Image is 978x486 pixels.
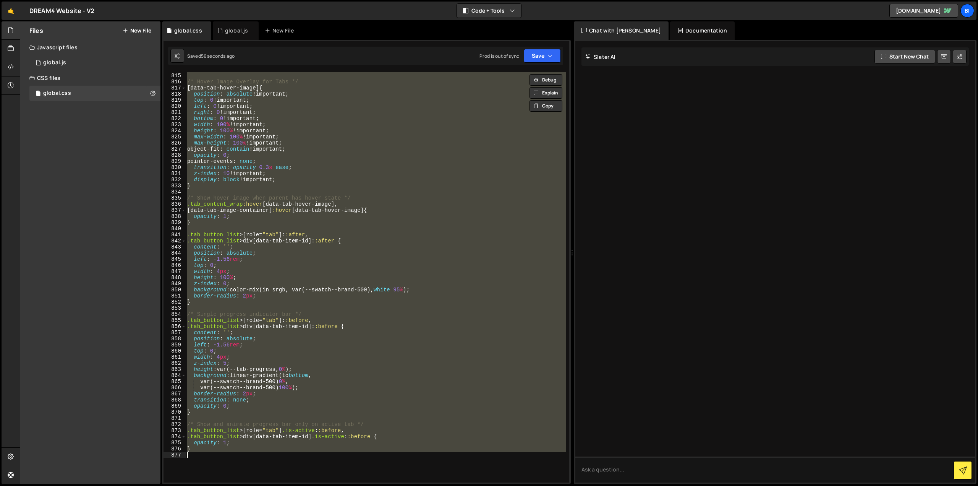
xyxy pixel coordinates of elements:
div: 862 [164,360,186,366]
div: 846 [164,262,186,268]
div: 823 [164,122,186,128]
div: 56 seconds ago [201,53,235,59]
div: 843 [164,244,186,250]
div: 873 [164,427,186,434]
div: 856 [164,323,186,330]
div: 844 [164,250,186,256]
h2: Slater AI [585,53,616,60]
button: New File [123,28,151,34]
div: 836 [164,201,186,207]
div: 826 [164,140,186,146]
button: Debug [529,74,562,86]
div: 825 [164,134,186,140]
h2: Files [29,26,43,35]
div: 839 [164,219,186,226]
div: 857 [164,330,186,336]
div: 837 [164,207,186,213]
div: 17250/47734.js [29,55,160,70]
div: 871 [164,415,186,421]
div: 870 [164,409,186,415]
div: 820 [164,103,186,109]
div: global.css [43,90,71,97]
div: global.css [174,27,202,34]
div: Documentation [670,21,735,40]
div: 852 [164,299,186,305]
div: 867 [164,391,186,397]
button: Copy [529,100,562,112]
div: 863 [164,366,186,372]
div: 841 [164,232,186,238]
div: 854 [164,311,186,317]
div: 835 [164,195,186,201]
div: 834 [164,189,186,195]
div: 858 [164,336,186,342]
div: 848 [164,275,186,281]
div: 829 [164,158,186,164]
button: Explain [529,87,562,99]
div: 859 [164,342,186,348]
div: 872 [164,421,186,427]
div: 815 [164,73,186,79]
div: 831 [164,171,186,177]
div: 851 [164,293,186,299]
div: 822 [164,115,186,122]
div: Prod is out of sync [479,53,519,59]
div: 821 [164,109,186,115]
div: 819 [164,97,186,103]
div: 855 [164,317,186,323]
div: Saved [187,53,235,59]
div: 853 [164,305,186,311]
div: 847 [164,268,186,275]
div: global.js [43,59,66,66]
div: 824 [164,128,186,134]
div: 877 [164,452,186,458]
div: 828 [164,152,186,158]
button: Code + Tools [457,4,521,18]
div: 830 [164,164,186,171]
div: 869 [164,403,186,409]
div: global.js [225,27,248,34]
div: 842 [164,238,186,244]
div: 833 [164,183,186,189]
a: 🤙 [2,2,20,20]
div: New File [265,27,297,34]
div: DREAM4 Website - V2 [29,6,94,15]
div: Javascript files [20,40,160,55]
div: 876 [164,446,186,452]
div: 850 [164,287,186,293]
div: 816 [164,79,186,85]
div: Chat with [PERSON_NAME] [574,21,669,40]
div: 861 [164,354,186,360]
button: Save [524,49,561,63]
div: 827 [164,146,186,152]
a: [DOMAIN_NAME] [889,4,958,18]
div: 817 [164,85,186,91]
div: 845 [164,256,186,262]
div: 875 [164,440,186,446]
div: 864 [164,372,186,379]
div: 866 [164,385,186,391]
div: 865 [164,379,186,385]
div: 838 [164,213,186,219]
div: 840 [164,226,186,232]
div: 874 [164,434,186,440]
div: 868 [164,397,186,403]
div: 832 [164,177,186,183]
div: 849 [164,281,186,287]
div: 818 [164,91,186,97]
a: Bi [960,4,974,18]
div: 17250/47735.css [29,86,163,101]
button: Start new chat [874,50,935,63]
div: CSS files [20,70,160,86]
div: 860 [164,348,186,354]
